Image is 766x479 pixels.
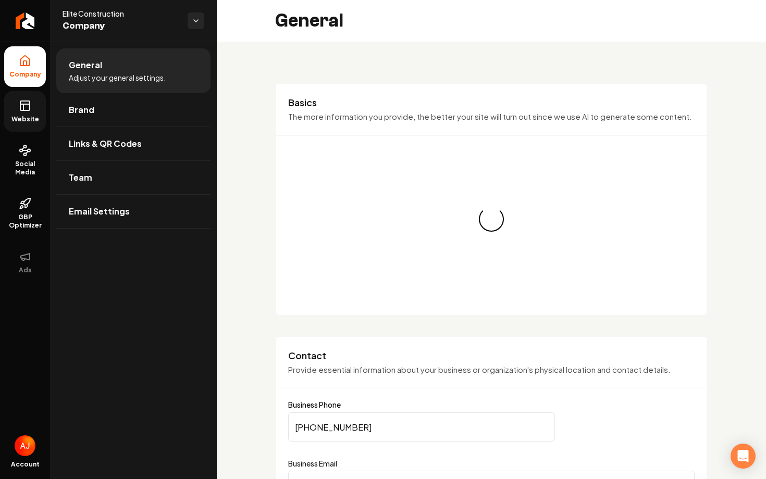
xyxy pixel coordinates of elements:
a: GBP Optimizer [4,189,46,238]
img: Rebolt Logo [16,12,35,29]
span: Elite Construction [63,8,179,19]
span: Social Media [4,160,46,177]
span: General [69,59,102,71]
p: The more information you provide, the better your site will turn out since we use AI to generate ... [288,111,695,123]
div: Loading [475,203,508,235]
span: Company [63,19,179,33]
a: Links & QR Codes [56,127,211,160]
span: Account [11,460,40,469]
p: Provide essential information about your business or organization's physical location and contact... [288,364,695,376]
span: Team [69,171,92,184]
span: Ads [15,266,36,274]
h2: General [275,10,343,31]
span: Links & QR Codes [69,137,142,150]
span: Brand [69,104,94,116]
div: Open Intercom Messenger [731,444,756,469]
a: Team [56,161,211,194]
label: Business Phone [288,401,695,408]
a: Website [4,91,46,132]
a: Email Settings [56,195,211,228]
span: Adjust your general settings. [69,72,166,83]
span: Email Settings [69,205,130,218]
span: GBP Optimizer [4,213,46,230]
img: Austin Jellison [15,435,35,456]
a: Social Media [4,136,46,185]
a: Brand [56,93,211,127]
label: Business Email [288,458,695,469]
h3: Basics [288,96,695,109]
h3: Contact [288,349,695,362]
span: Website [7,115,43,123]
button: Ads [4,242,46,283]
button: Open user button [15,435,35,456]
span: Company [5,70,45,79]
